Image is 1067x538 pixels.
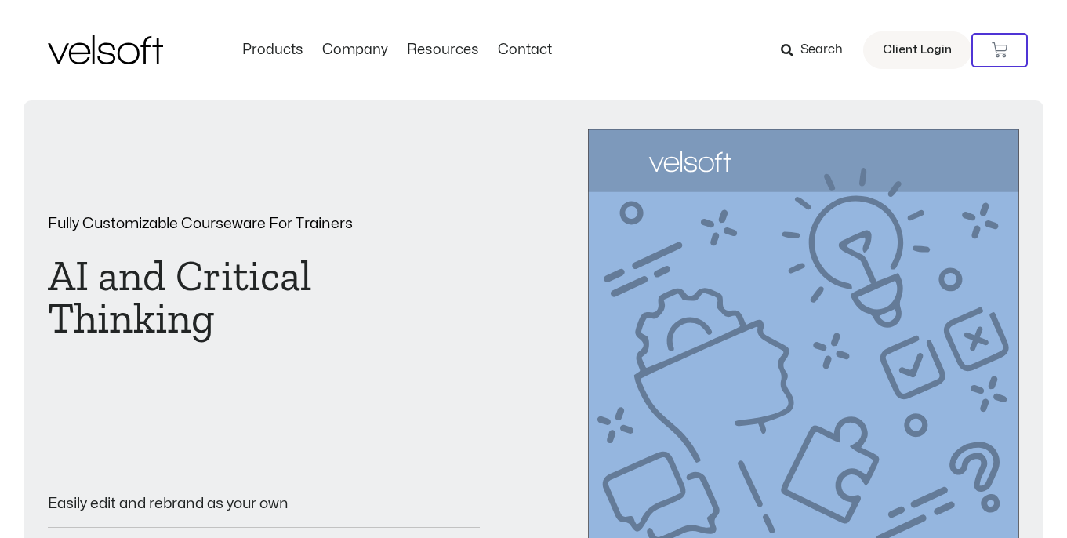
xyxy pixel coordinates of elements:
a: Search [781,37,854,64]
span: Search [800,40,843,60]
a: CompanyMenu Toggle [313,42,397,59]
nav: Menu [233,42,561,59]
h1: AI and Critical Thinking [48,255,481,340]
p: Easily edit and rebrand as your own [48,496,481,511]
a: ProductsMenu Toggle [233,42,313,59]
span: Client Login [883,40,952,60]
a: ResourcesMenu Toggle [397,42,488,59]
a: Client Login [863,31,971,69]
img: Velsoft Training Materials [48,35,163,64]
a: ContactMenu Toggle [488,42,561,59]
p: Fully Customizable Courseware For Trainers [48,216,481,231]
